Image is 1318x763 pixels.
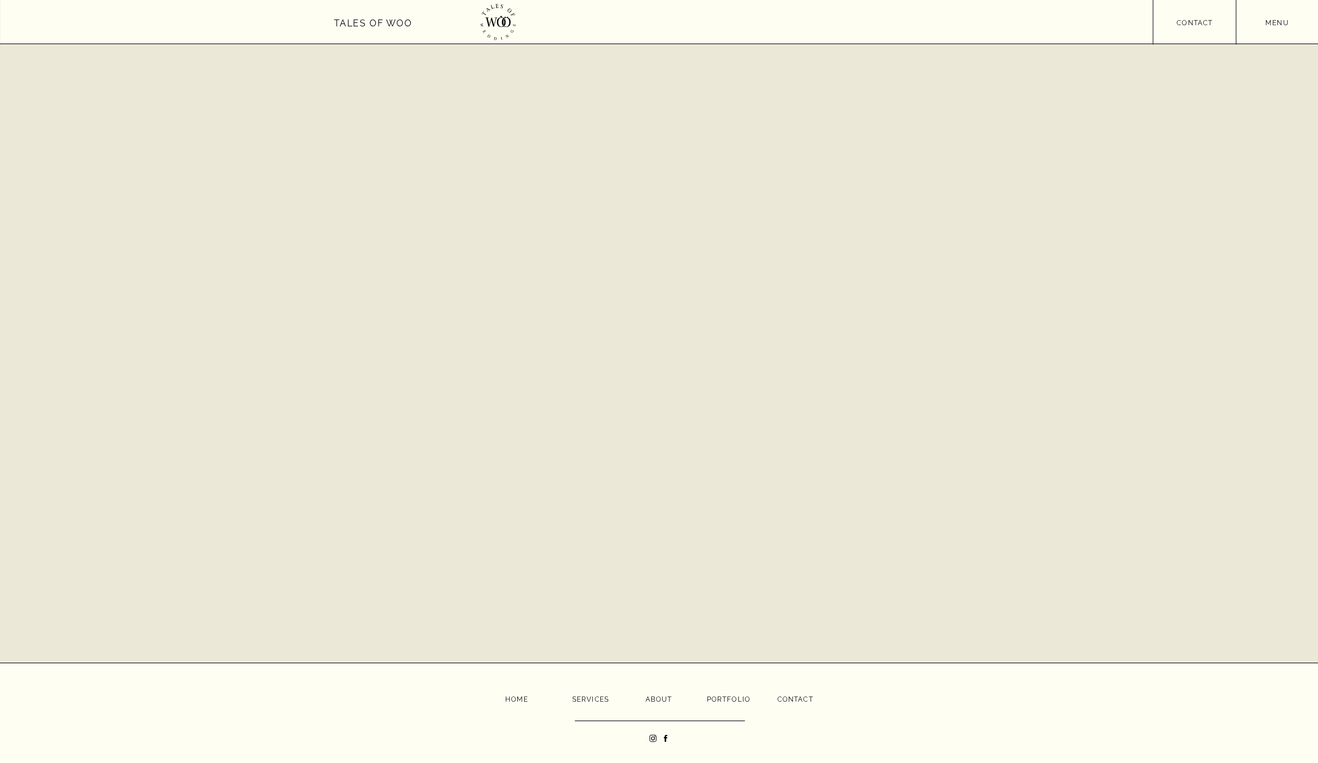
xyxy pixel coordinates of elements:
a: Tales of Woo [334,15,413,29]
a: Home [505,694,528,702]
a: Services [565,694,617,702]
a: menu [1236,17,1318,26]
a: portfolio [707,694,743,702]
a: about [645,694,673,702]
a: contact [777,694,813,702]
a: contact [1153,17,1237,26]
